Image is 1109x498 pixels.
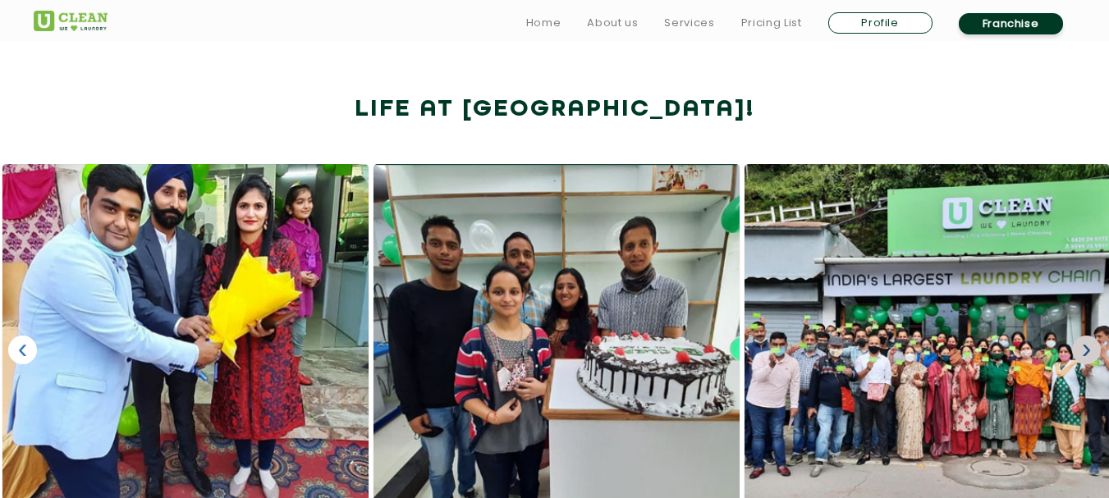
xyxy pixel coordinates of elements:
a: Services [664,13,714,33]
img: UClean Laundry and Dry Cleaning [34,11,108,31]
a: Profile [828,12,933,34]
a: ‹ [8,336,37,364]
a: Pricing List [741,13,802,33]
a: About us [587,13,638,33]
a: › [1072,336,1101,364]
h2: Life at [GEOGRAPHIC_DATA]! [34,90,1076,130]
a: Home [526,13,561,33]
a: Franchise [959,13,1063,34]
